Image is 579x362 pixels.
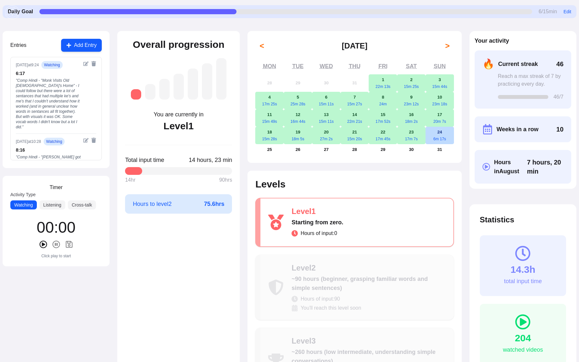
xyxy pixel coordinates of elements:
h3: Entries [10,41,26,49]
div: 17m 52s [369,119,397,124]
button: August 11, 202515m 49s [255,109,284,127]
button: August 16, 202518m 2s [397,109,426,127]
span: 90 hrs [219,176,232,184]
div: Level 7: ~2,625 hours (near-native, understanding most media and conversations fluently) [216,58,226,100]
div: 00 : 00 [37,220,76,235]
div: 18m 5s [284,136,312,142]
button: August 24, 20256m 17s [426,127,454,144]
span: Click to toggle between decimal and time format [189,155,232,165]
abbr: August 24, 2025 [437,130,442,134]
abbr: August 17, 2025 [437,112,442,117]
div: " Comp Hindi - "[PERSON_NAME] got into an accident" - I felt like I understoof pretty well. Still... [16,154,81,191]
div: 204 [515,332,531,344]
span: > [445,41,450,51]
span: 46 [556,59,563,69]
button: August 1, 202522m 13s [369,74,397,92]
div: 18m 2s [397,119,426,124]
button: August 20, 202527m 2s [312,127,341,144]
button: August 17, 202520m 7s [426,109,454,127]
span: 🔥 [482,58,494,70]
span: < [259,41,264,51]
div: Level 3 [291,336,446,346]
abbr: August 19, 2025 [296,130,300,134]
button: August 27, 2025 [312,144,341,155]
h2: Overall progression [133,39,224,50]
span: Click to toggle between decimal and time format [527,158,563,176]
button: July 28, 2025 [255,74,284,92]
abbr: August 29, 2025 [381,147,385,152]
div: Level 1 [163,120,194,132]
div: Level 6: ~1,750 hours (advanced, understanding native media with effort) [202,63,212,100]
abbr: August 20, 2025 [324,130,329,134]
button: August 28, 2025 [341,144,369,155]
button: August 13, 202515m 11s [312,109,341,127]
button: August 10, 202523m 18s [426,92,454,109]
label: Activity Type [10,191,102,198]
abbr: Monday [263,63,276,69]
abbr: August 22, 2025 [381,130,385,134]
span: Hours in August [494,158,527,176]
div: [DATE] at 10:28 [16,139,41,144]
div: 17m 7s [397,136,426,142]
abbr: Friday [378,63,387,69]
abbr: August 5, 2025 [297,95,299,100]
button: August 9, 202523m 12s [397,92,426,109]
div: Level 2: ~90 hours (beginner, grasping familiar words and simple sentences) [145,84,155,100]
span: Hours to level 2 [133,199,172,208]
div: 15m 20s [341,136,369,142]
button: July 29, 2025 [284,74,312,92]
div: " Comp Hindi - "Monk Visits Old [DEMOGRAPHIC_DATA]'s Home" - I could follow but there were a lot ... [16,78,81,130]
button: August 2, 202515m 25s [397,74,426,92]
div: 15m 11s [312,119,341,124]
abbr: August 21, 2025 [352,130,357,134]
div: Level 1 [291,206,445,217]
abbr: August 11, 2025 [267,112,272,117]
abbr: August 23, 2025 [409,130,414,134]
div: Click play to start [41,253,71,259]
div: Starting from zero. [291,218,445,227]
abbr: August 27, 2025 [324,147,329,152]
div: 15m 28s [255,136,284,142]
abbr: August 16, 2025 [409,112,414,117]
abbr: August 26, 2025 [296,147,300,152]
abbr: August 9, 2025 [410,95,412,100]
abbr: Sunday [434,63,446,69]
abbr: August 18, 2025 [267,130,272,134]
div: 17m 25s [255,101,284,107]
div: 23m 12s [397,101,426,107]
div: 14.3h [511,264,535,275]
div: 6m 17s [426,136,454,142]
div: 15m 49s [255,119,284,124]
abbr: August 28, 2025 [352,147,357,152]
div: 16m 44s [284,119,312,124]
button: Delete entry [91,61,96,66]
span: Total input time [125,155,164,165]
div: 17m 45s [369,136,397,142]
h3: Timer [49,184,62,191]
button: August 31, 2025 [426,144,454,155]
div: 23m 18s [426,101,454,107]
div: 22m 21s [341,119,369,124]
button: August 14, 202522m 21s [341,109,369,127]
div: ~90 hours (beginner, grasping familiar words and simple sentences) [291,274,446,293]
button: August 5, 202525m 28s [284,92,312,109]
button: Cross-talk [68,200,96,209]
span: 14 hr [125,176,135,184]
abbr: August 15, 2025 [381,112,385,117]
span: 75.6 hrs [204,199,224,208]
button: August 4, 202517m 25s [255,92,284,109]
abbr: Tuesday [292,63,303,69]
div: 15m 11s [312,101,341,107]
div: 15m 44s [426,84,454,89]
button: August 8, 202524m [369,92,397,109]
div: 8 : 16 [16,147,81,153]
div: 6 : 17 [16,70,81,77]
button: Add Entry [61,39,102,52]
abbr: Saturday [406,63,417,69]
abbr: August 3, 2025 [438,77,441,82]
div: Level 4: ~525 hours (intermediate, understanding more complex conversations) [174,74,184,100]
button: August 23, 202517m 7s [397,127,426,144]
span: Current streak [498,59,538,69]
span: Hours of input: 90 [300,295,340,303]
div: 15m 27s [341,101,369,107]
